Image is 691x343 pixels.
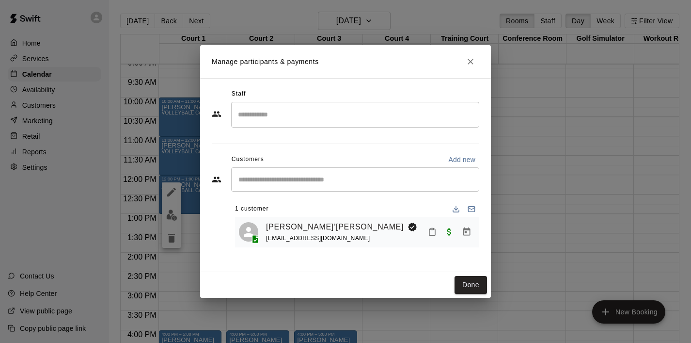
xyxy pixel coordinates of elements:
button: Close [462,53,479,70]
span: Customers [232,152,264,167]
svg: Booking Owner [408,222,417,232]
a: [PERSON_NAME]’[PERSON_NAME] [266,221,404,233]
span: Paid with Card [440,228,458,236]
svg: Customers [212,175,221,184]
div: Start typing to search customers... [231,167,479,192]
div: Search staff [231,102,479,128]
button: Mark attendance [424,224,440,240]
div: Jo’Lon Clark [239,222,258,242]
span: Staff [232,86,246,102]
span: 1 customer [235,201,268,217]
button: Email participants [464,201,479,217]
button: Done [455,276,487,294]
button: Add new [444,152,479,167]
button: Download list [448,201,464,217]
button: Manage bookings & payment [458,223,475,241]
svg: Staff [212,109,221,119]
p: Manage participants & payments [212,57,319,67]
span: [EMAIL_ADDRESS][DOMAIN_NAME] [266,235,370,242]
p: Add new [448,155,475,164]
